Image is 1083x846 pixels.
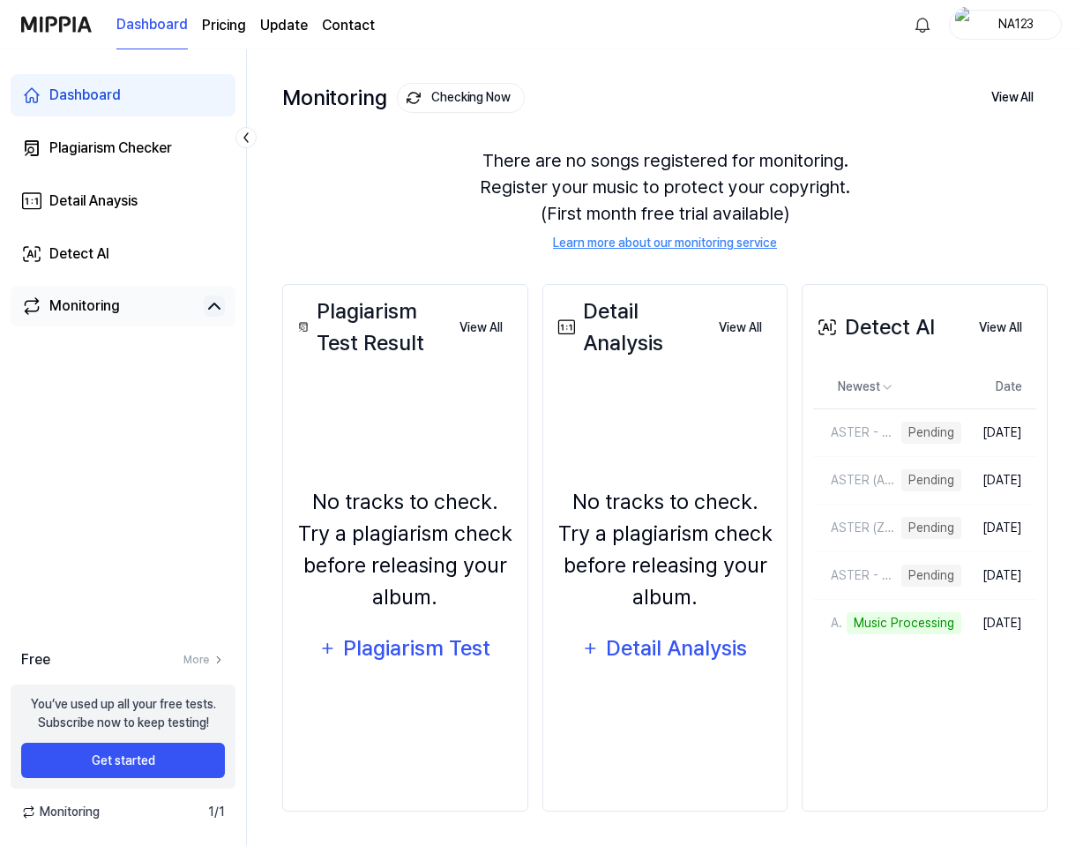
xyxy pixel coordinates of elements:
a: ASTER (Axis) - AKLAS ｜ Official Lyric VideoPending [813,457,961,504]
div: ASTER - ISANG MINUTO ｜ Official Lyric Video [813,614,842,633]
a: View All [445,309,517,346]
a: Dashboard [116,1,188,49]
button: Checking Now [397,83,525,113]
div: No tracks to check. Try a plagiarism check before releasing your album. [554,486,777,613]
div: You’ve used up all your free tests. Subscribe now to keep testing! [31,695,216,732]
td: [DATE] [961,599,1036,647]
div: ASTER (Axis) - AKLAS ｜ Official Lyric Video [813,471,897,490]
a: Pricing [202,15,246,36]
a: Plagiarism Checker [11,127,235,169]
td: [DATE] [961,408,1036,456]
th: Date [961,366,1036,408]
a: ASTER - MUNTING TALA ｜ Official Lyric VideoPending [813,552,961,599]
a: Detect AI [11,233,235,275]
button: profileNA123 [949,10,1062,40]
div: ASTER - MUNTING TALA ｜ Official Lyric Video [813,566,897,585]
div: Detail Analysis [554,296,706,359]
a: View All [705,309,776,346]
a: Update [260,15,308,36]
div: Monitoring [282,83,525,113]
div: Detect AI [49,243,109,265]
button: Detail Analysis [571,627,759,670]
div: Pending [901,517,961,539]
img: monitoring Icon [406,90,422,106]
td: [DATE] [961,456,1036,504]
span: Free [21,649,50,670]
div: Plagiarism Test Result [294,296,445,359]
div: Plagiarism Test [342,632,492,665]
div: Detail Anaysis [49,191,138,212]
button: View All [445,311,517,346]
div: Monitoring [49,296,120,317]
a: Detail Anaysis [11,180,235,222]
div: ASTER (Zodiac) - OTW ｜ Official Lyric Video [813,519,897,537]
div: Dashboard [49,85,121,106]
div: ASTER - LAYAG ｜ Official Lyric Video [813,423,897,442]
a: More [183,652,225,668]
td: [DATE] [961,551,1036,599]
a: ASTER - ISANG MINUTO ｜ Official Lyric VideoMusic Processing [813,600,961,647]
a: ASTER - LAYAG ｜ Official Lyric VideoPending [813,409,961,456]
img: 알림 [912,14,933,35]
a: Learn more about our monitoring service [553,234,777,252]
div: Pending [901,565,961,587]
div: NA123 [982,14,1050,34]
button: View All [965,311,1036,346]
div: Pending [901,422,961,444]
button: View All [705,311,776,346]
a: Monitoring [21,296,197,317]
span: Monitoring [21,803,100,821]
button: View All [977,79,1048,116]
a: Dashboard [11,74,235,116]
a: ASTER (Zodiac) - OTW ｜ Official Lyric VideoPending [813,505,961,551]
div: Pending [901,469,961,491]
a: View All [965,309,1036,346]
button: Plagiarism Test [308,627,503,670]
button: Get started [21,743,225,778]
div: Music Processing [847,612,961,634]
span: 1 / 1 [208,803,225,821]
td: [DATE] [961,504,1036,551]
div: Detect AI [813,311,935,343]
div: There are no songs registered for monitoring. Register your music to protect your copyright. (Fir... [282,126,1048,273]
div: Detail Analysis [605,632,749,665]
img: profile [955,7,976,42]
a: Contact [322,15,375,36]
div: No tracks to check. Try a plagiarism check before releasing your album. [294,486,517,613]
div: Plagiarism Checker [49,138,172,159]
